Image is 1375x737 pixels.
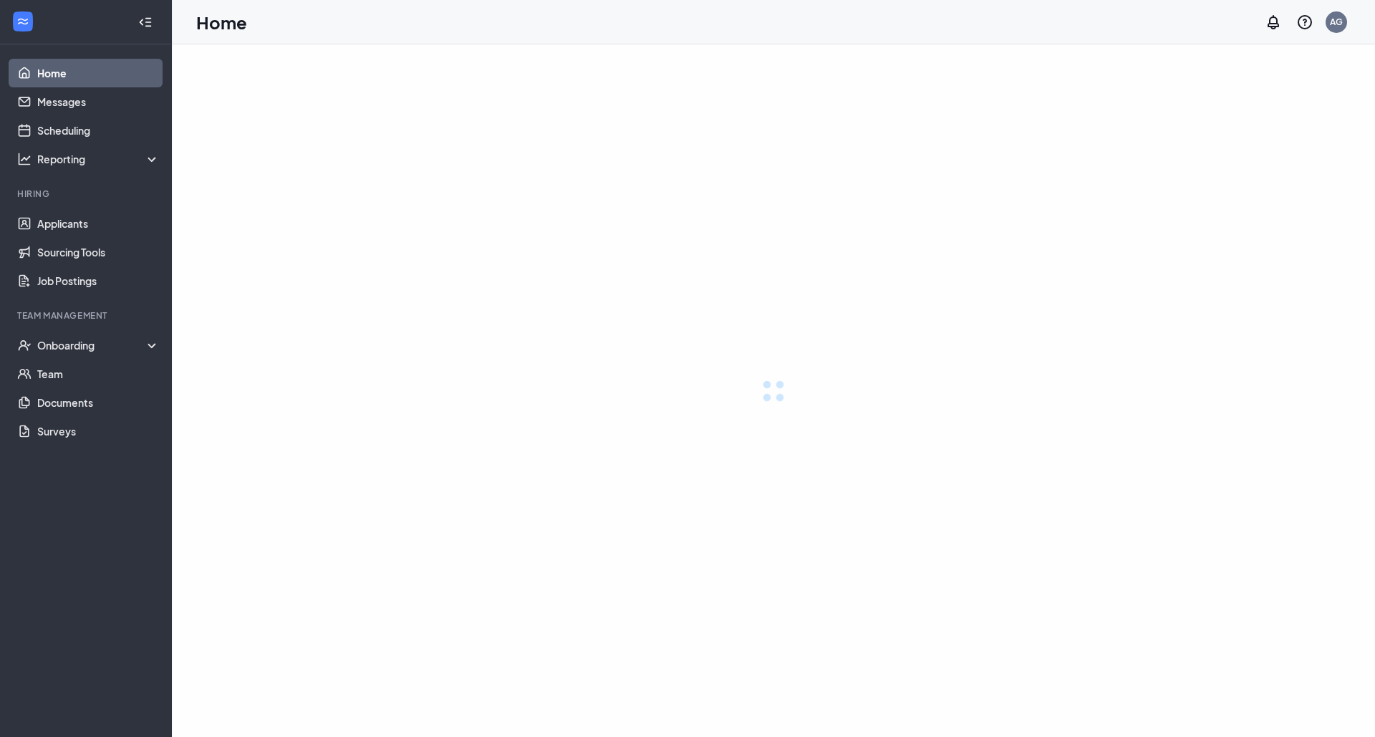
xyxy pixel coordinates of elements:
div: Team Management [17,309,157,322]
svg: QuestionInfo [1296,14,1313,31]
a: Applicants [37,209,160,238]
a: Team [37,360,160,388]
svg: Notifications [1265,14,1282,31]
a: Messages [37,87,160,116]
svg: WorkstreamLogo [16,14,30,29]
a: Sourcing Tools [37,238,160,266]
h1: Home [196,10,247,34]
div: Reporting [37,152,160,166]
svg: UserCheck [17,338,32,352]
svg: Analysis [17,152,32,166]
a: Scheduling [37,116,160,145]
div: Hiring [17,188,157,200]
div: Onboarding [37,338,160,352]
a: Home [37,59,160,87]
a: Job Postings [37,266,160,295]
a: Surveys [37,417,160,445]
svg: Collapse [138,15,153,29]
div: AG [1330,16,1343,28]
a: Documents [37,388,160,417]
